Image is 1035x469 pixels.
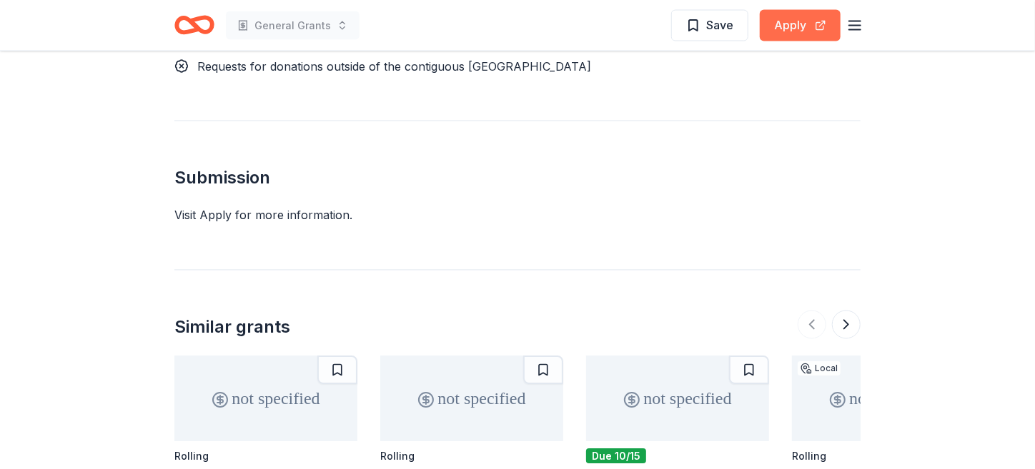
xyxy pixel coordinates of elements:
button: General Grants [226,11,360,40]
div: not specified [174,356,357,442]
div: Rolling [174,450,209,463]
button: Save [671,10,748,41]
div: Similar grants [174,316,290,339]
div: not specified [792,356,975,442]
div: not specified [586,356,769,442]
span: Save [706,16,733,34]
div: Local [798,362,841,376]
span: Requests for donations outside of the contiguous [GEOGRAPHIC_DATA] [197,59,591,74]
span: General Grants [254,17,331,34]
div: Due 10/15 [586,449,646,464]
div: Rolling [380,450,415,463]
a: Home [174,9,214,42]
h2: Submission [174,167,861,190]
div: not specified [380,356,563,442]
div: Visit Apply for more information. [174,207,861,224]
div: Rolling [792,450,826,463]
button: Apply [760,10,841,41]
